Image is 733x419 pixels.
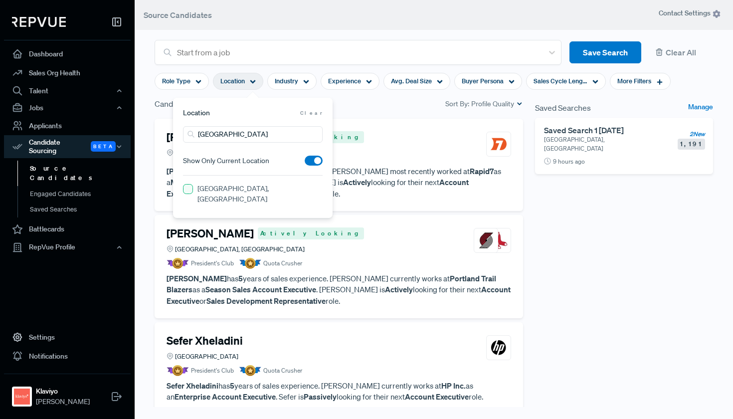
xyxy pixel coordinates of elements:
h4: [PERSON_NAME] [167,131,254,144]
span: Contact Settings [659,8,721,18]
img: Klaviyo [14,389,30,405]
input: Search locations [183,126,323,143]
strong: Account Executive [167,284,511,306]
img: Quota Badge [239,258,261,269]
strong: Klaviyo [36,386,90,397]
span: Beta [91,141,116,152]
h4: [PERSON_NAME] [167,227,254,240]
h6: Saved Search 1 [DATE] [544,126,673,135]
p: has years of sales experience. [PERSON_NAME] most recently worked at as a . [PERSON_NAME] is look... [167,166,511,200]
span: 2 New [690,130,705,139]
strong: Season Sales Account Executive [205,284,316,294]
span: [GEOGRAPHIC_DATA], [GEOGRAPHIC_DATA] [175,244,305,254]
strong: [PERSON_NAME] [167,273,227,283]
span: Show Only Current Location [183,156,269,166]
span: [PERSON_NAME] [36,397,90,407]
strong: Rapid7 [470,166,494,176]
span: Location [183,108,210,118]
img: HP Inc. [490,339,508,357]
p: [GEOGRAPHIC_DATA], [GEOGRAPHIC_DATA] [544,135,660,153]
span: Candidates [155,98,194,110]
span: Saved Searches [535,102,591,114]
span: [GEOGRAPHIC_DATA] [175,352,238,361]
span: Quota Crusher [263,259,302,268]
span: Role Type [162,76,190,86]
button: RepVue Profile [4,239,131,256]
a: KlaviyoKlaviyo[PERSON_NAME] [4,374,131,411]
strong: HP Inc. [441,381,466,391]
button: Save Search [569,41,641,64]
label: [GEOGRAPHIC_DATA], [GEOGRAPHIC_DATA] [197,184,323,205]
strong: Account Executive [405,392,469,402]
img: Quota Badge [239,365,261,376]
button: Jobs [4,99,131,116]
strong: Actively [343,177,371,187]
span: Experience [328,76,361,86]
div: Sort By: [445,99,523,109]
span: Industry [275,76,298,86]
a: Sales Org Health [4,63,131,82]
a: Engaged Candidates [17,186,144,202]
strong: Sales Development Representative [206,296,326,306]
strong: Actively [385,284,413,294]
span: 1,191 [678,139,705,150]
strong: Mid Market Account Executive [171,177,274,187]
a: Dashboard [4,44,131,63]
button: Talent [4,82,131,99]
span: Actively Looking [258,227,364,239]
span: More Filters [617,76,651,86]
span: Avg. Deal Size [391,76,432,86]
strong: Account Executive [167,177,469,199]
img: Boston Red Sox [490,231,508,249]
p: has years of sales experience. [PERSON_NAME] currently works at as an . Sefer is looking for thei... [167,380,511,403]
span: President's Club [191,366,234,375]
a: Manage [688,102,713,114]
img: RepVue [12,17,66,27]
strong: Enterprise Account Executive [175,392,276,402]
span: Profile Quality [471,99,514,109]
h4: Sefer Xheladini [167,334,243,347]
strong: 5 [230,381,234,391]
strong: [PERSON_NAME] [167,166,227,176]
span: Sales Cycle Length [534,76,587,86]
strong: Passively [304,392,337,402]
a: Notifications [4,347,131,366]
span: Quota Crusher [263,366,302,375]
a: Settings [4,328,131,347]
a: Battlecards [4,220,131,239]
a: Source Candidates [17,161,144,186]
img: President Badge [167,258,189,269]
span: President's Club [191,259,234,268]
a: Saved Searches [17,202,144,217]
div: Candidate Sourcing [4,135,131,158]
strong: Sefer Xheladini [167,381,218,391]
span: 9 hours ago [553,157,585,166]
strong: 5 [238,273,243,283]
a: Applicants [4,116,131,135]
span: Clear [300,109,323,117]
span: Source Candidates [144,10,212,20]
span: Buyer Persona [462,76,504,86]
img: Portland Trail Blazers [477,231,495,249]
button: Candidate Sourcing Beta [4,135,131,158]
button: Clear All [649,41,713,64]
img: Rapid7 [490,135,508,153]
p: has years of sales experience. [PERSON_NAME] currently works at as a . [PERSON_NAME] is looking f... [167,273,511,307]
img: President Badge [167,365,189,376]
span: Location [220,76,245,86]
strong: Portland Trail Blazers [167,273,496,295]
